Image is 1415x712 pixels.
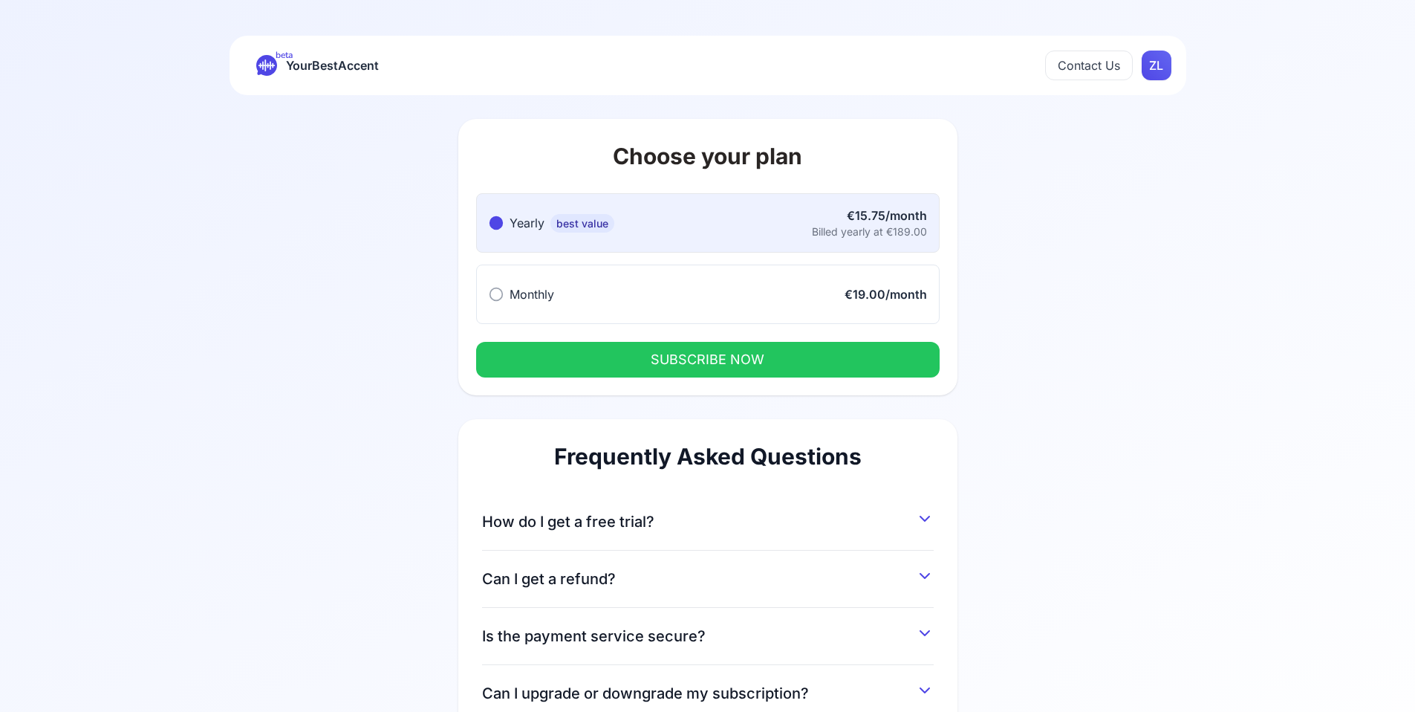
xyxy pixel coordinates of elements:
[482,563,934,589] button: Can I get a refund?
[244,55,391,76] a: betaYourBestAccent
[1045,51,1133,80] button: Contact Us
[276,49,293,61] span: beta
[845,285,927,303] div: €19.00/month
[476,342,940,378] button: SUBSCRIBE NOW
[510,216,544,230] span: Yearly
[1142,51,1171,80] button: ZLZL
[482,505,934,532] button: How do I get a free trial?
[812,224,927,239] div: Billed yearly at €189.00
[1142,51,1171,80] div: ZL
[482,569,616,589] span: Can I get a refund?
[550,214,614,233] span: best value
[812,207,927,224] div: €15.75/month
[482,683,809,704] span: Can I upgrade or downgrade my subscription?
[286,55,379,76] span: YourBestAccent
[482,620,934,647] button: Is the payment service secure?
[482,626,706,647] span: Is the payment service secure?
[482,511,654,532] span: How do I get a free trial?
[482,443,934,470] h2: Frequently Asked Questions
[476,143,940,169] h1: Choose your plan
[510,287,554,302] span: Monthly
[476,193,940,253] button: Yearlybest value€15.75/monthBilled yearly at €189.00
[482,677,934,704] button: Can I upgrade or downgrade my subscription?
[476,265,940,324] button: Monthly€19.00/month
